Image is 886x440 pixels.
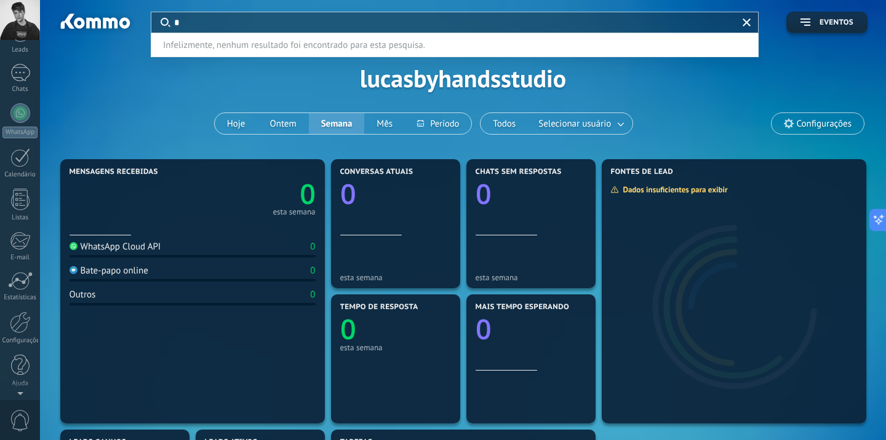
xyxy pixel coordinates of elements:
div: Ajuda [2,380,38,388]
div: Estatísticas [2,294,38,302]
div: Listas [2,214,38,222]
button: Eventos [786,12,868,33]
div: Configurações [2,337,38,345]
div: Leads [2,46,38,54]
div: Chats [2,85,38,93]
div: WhatsApp [2,127,38,138]
div: Infelizmente, nenhum resultado foi encontrado para esta pesquisa. [162,33,704,57]
div: Calendário [2,171,38,179]
span: Eventos [820,18,853,27]
div: E-mail [2,254,38,262]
